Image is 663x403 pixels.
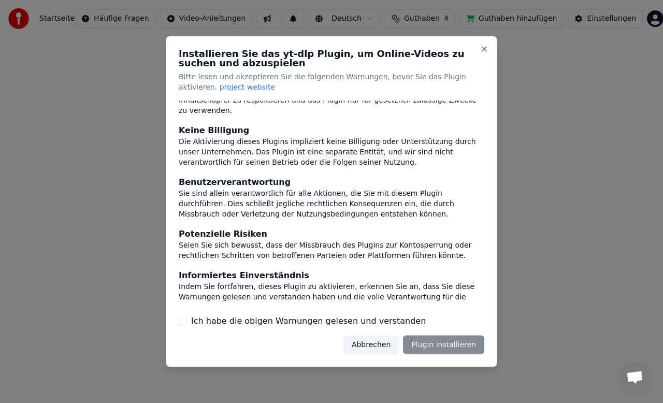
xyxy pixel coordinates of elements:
[179,281,484,312] div: Indem Sie fortfahren, dieses Plugin zu aktivieren, erkennen Sie an, dass Sie diese Warnungen gele...
[179,49,484,68] h2: Installieren Sie das yt-dlp Plugin, um Online-Videos zu suchen und abzuspielen
[179,227,484,240] div: Potenzielle Risiken
[179,188,484,219] div: Sie sind allein verantwortlich für alle Aktionen, die Sie mit diesem Plugin durchführen. Dies sch...
[179,176,484,188] div: Benutzerverantwortung
[179,269,484,281] div: Informiertes Einverständnis
[179,136,484,167] div: Die Aktivierung dieses Plugins impliziert keine Billigung oder Unterstützung durch unser Unterneh...
[343,335,399,354] button: Abbrechen
[179,124,484,136] div: Keine Billigung
[179,240,484,261] div: Seien Sie sich bewusst, dass der Missbrauch des Plugins zur Kontosperrung oder rechtlichen Schrit...
[220,83,275,91] span: project website
[179,72,484,93] p: Bitte lesen und akzeptieren Sie die folgenden Warnungen, bevor Sie das Plugin aktivieren.
[191,314,426,327] label: Ich habe die obigen Warnungen gelesen und verstanden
